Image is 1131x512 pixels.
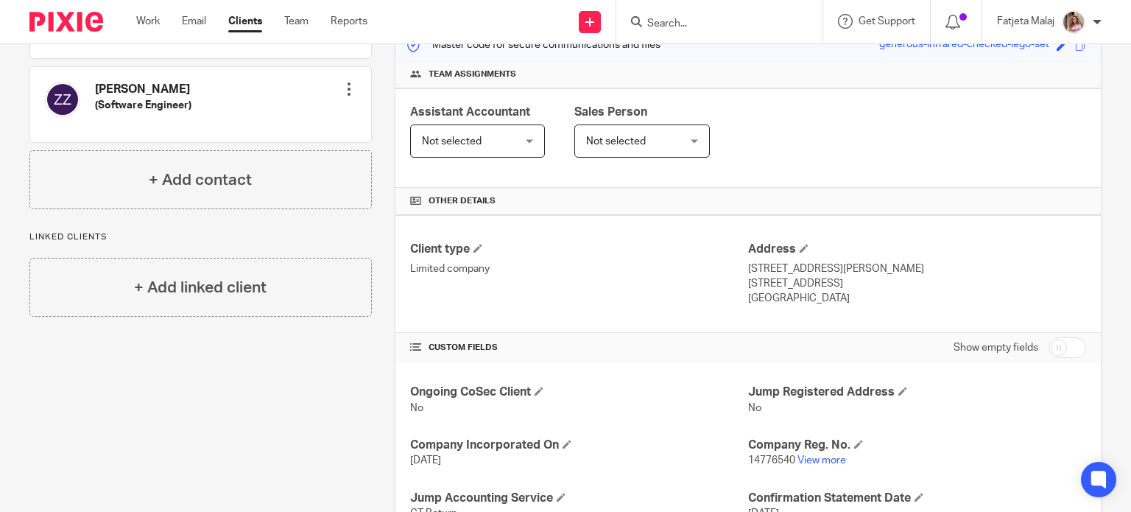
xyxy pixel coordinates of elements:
[748,385,1086,400] h4: Jump Registered Address
[406,38,660,52] p: Master code for secure communications and files
[134,276,267,299] h4: + Add linked client
[859,16,915,27] span: Get Support
[410,342,748,354] h4: CUSTOM FIELDS
[410,262,748,276] p: Limited company
[422,136,482,147] span: Not selected
[29,12,103,32] img: Pixie
[410,385,748,400] h4: Ongoing CoSec Client
[748,455,795,466] span: 14776540
[410,403,423,413] span: No
[748,242,1086,257] h4: Address
[29,231,372,243] p: Linked clients
[646,18,778,31] input: Search
[429,195,496,207] span: Other details
[284,14,309,29] a: Team
[1062,10,1085,34] img: MicrosoftTeams-image%20(5).png
[331,14,367,29] a: Reports
[748,438,1086,453] h4: Company Reg. No.
[586,136,646,147] span: Not selected
[410,438,748,453] h4: Company Incorporated On
[748,291,1086,306] p: [GEOGRAPHIC_DATA]
[95,82,191,97] h4: [PERSON_NAME]
[748,276,1086,291] p: [STREET_ADDRESS]
[410,455,441,466] span: [DATE]
[574,106,647,118] span: Sales Person
[429,69,516,80] span: Team assignments
[797,455,846,466] a: View more
[748,262,1086,276] p: [STREET_ADDRESS][PERSON_NAME]
[182,14,206,29] a: Email
[410,491,748,506] h4: Jump Accounting Service
[228,14,262,29] a: Clients
[997,14,1054,29] p: Fatjeta Malaj
[954,340,1038,355] label: Show empty fields
[410,106,530,118] span: Assistant Accountant
[136,14,160,29] a: Work
[45,82,80,117] img: svg%3E
[95,98,191,113] h5: (Software Engineer)
[748,491,1086,506] h4: Confirmation Statement Date
[748,403,761,413] span: No
[410,242,748,257] h4: Client type
[149,169,252,192] h4: + Add contact
[879,37,1049,54] div: generous-infrared-checked-lego-set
